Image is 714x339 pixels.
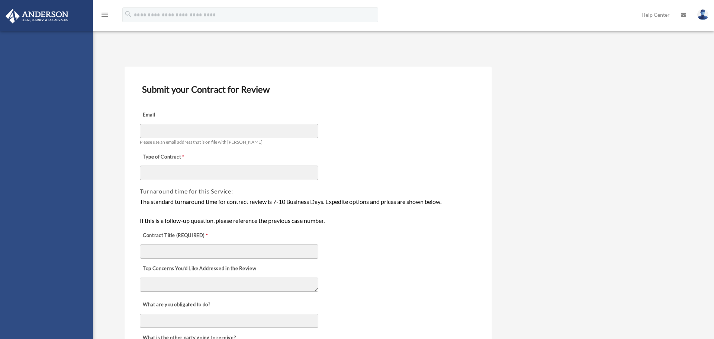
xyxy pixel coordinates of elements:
span: Please use an email address that is on file with [PERSON_NAME] [140,139,263,145]
img: User Pic [697,9,708,20]
img: Anderson Advisors Platinum Portal [3,9,71,23]
div: The standard turnaround time for contract review is 7-10 Business Days. Expedite options and pric... [140,197,476,226]
label: Top Concerns You’d Like Addressed in the Review [140,263,258,274]
label: Contract Title (REQUIRED) [140,230,214,241]
h3: Submit your Contract for Review [139,81,477,97]
i: menu [100,10,109,19]
label: Type of Contract [140,152,214,162]
label: Email [140,110,214,121]
a: menu [100,13,109,19]
label: What are you obligated to do? [140,300,214,310]
span: Turnaround time for this Service: [140,188,233,195]
i: search [124,10,132,18]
